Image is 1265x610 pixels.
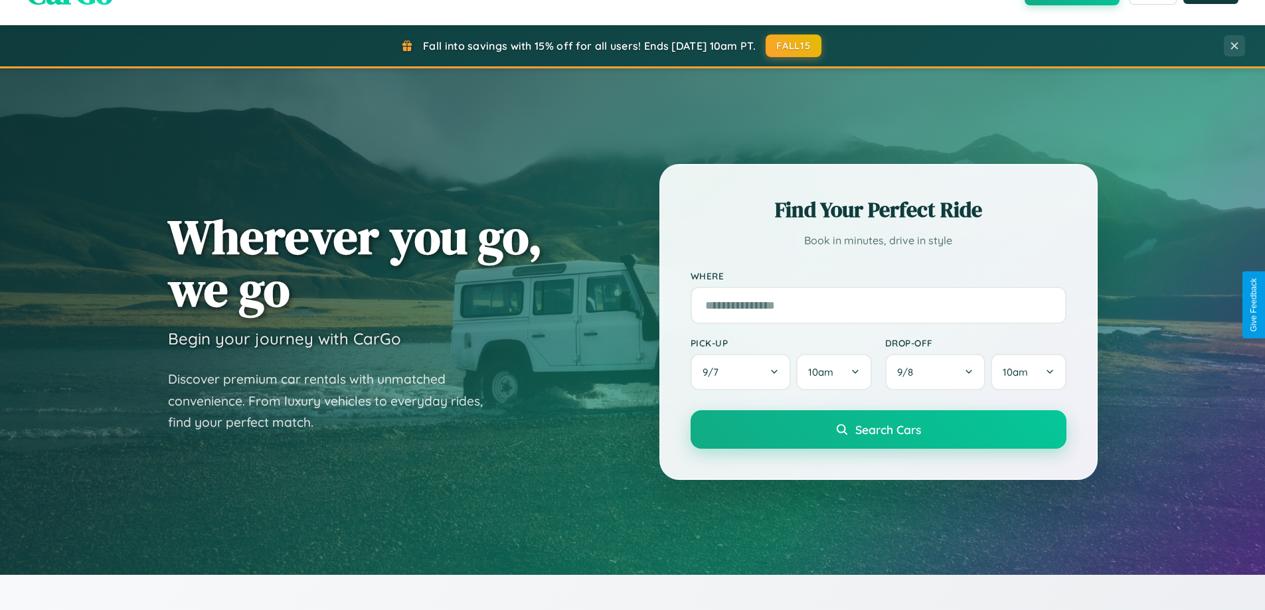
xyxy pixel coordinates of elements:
button: FALL15 [766,35,821,57]
button: 9/8 [885,354,986,390]
span: Fall into savings with 15% off for all users! Ends [DATE] 10am PT. [423,39,756,52]
span: Search Cars [855,422,921,437]
h3: Begin your journey with CarGo [168,329,401,348]
span: 10am [1003,366,1028,378]
button: 9/7 [691,354,792,390]
button: 10am [991,354,1066,390]
button: Search Cars [691,410,1066,449]
label: Pick-up [691,337,872,348]
div: Give Feedback [1249,278,1258,332]
label: Drop-off [885,337,1066,348]
span: 10am [808,366,833,378]
button: 10am [796,354,871,390]
h2: Find Your Perfect Ride [691,195,1066,224]
p: Discover premium car rentals with unmatched convenience. From luxury vehicles to everyday rides, ... [168,368,500,433]
label: Where [691,270,1066,281]
span: 9 / 8 [897,366,920,378]
p: Book in minutes, drive in style [691,231,1066,250]
span: 9 / 7 [703,366,725,378]
h1: Wherever you go, we go [168,210,543,315]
